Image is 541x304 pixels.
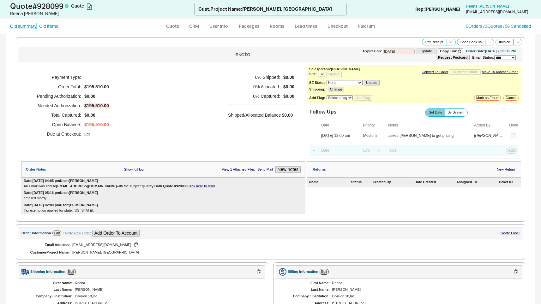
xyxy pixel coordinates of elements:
button: Change [328,87,345,92]
span: Pdf Receipt [425,40,443,44]
div: First Name: [25,281,72,285]
a: New Return [497,167,515,172]
div: Order Notes [26,167,46,172]
span: $0.00 [282,113,293,118]
button: Duplicate Order [449,69,481,75]
button: Spec Book1/5 [457,39,486,45]
div: Order Information [21,231,51,235]
button: Cancel [503,95,519,101]
div: Date Created [415,180,455,184]
a: 0Orders /3Quotes /56 Cancelled [466,23,531,29]
span: $195,510.00 [84,122,109,127]
span: Cancel [506,96,516,100]
button: Add [506,148,517,153]
b: SE Status: [309,81,327,85]
div: Assigned To [456,180,497,184]
a: Old summary [10,23,37,29]
button: Pdf Receipt [422,39,447,45]
h5: Pending Authorization: [29,91,81,101]
button: Update [416,49,436,54]
h5: Due at Checkout: [29,129,81,139]
h5: Open Balance: [29,120,81,129]
span: Customer Project Name : [29,250,70,254]
div: Reena [332,281,516,285]
span: Mark as Fraud [476,96,499,100]
b: Salesperson: [PERSON_NAME] [309,67,360,71]
a: Packages [234,20,264,32]
span: Add [508,148,515,153]
span: Set Date [429,110,442,114]
a: Reena [PERSON_NAME] [466,4,509,9]
h1: Quote # 928099 [10,2,194,10]
div: Follow Ups [310,109,336,115]
span: Expires on: [363,49,382,53]
h5: 0 % Shipped: [228,73,280,82]
div: Tax exemption applied for state: [US_STATE]. [24,208,303,213]
div: Done [509,123,518,127]
span: Quote [71,3,84,9]
div: Order Date: [DATE] 2:00:30 PM [466,49,516,53]
div: Billing Information [288,270,318,274]
a: Rooms [265,20,289,32]
span: $0.00 [84,113,109,118]
h5: Order Total: [29,82,81,91]
button: Copy Link [438,49,463,54]
div: [PERSON_NAME] [75,288,259,292]
div: Reena [PERSON_NAME] [10,10,194,17]
div: Ticket ID [498,180,519,184]
b: [EMAIL_ADDRESS][DOMAIN_NAME] [56,184,117,188]
b: Quality Bath Quote #928099 [141,184,188,188]
a: Lead times [290,20,322,32]
div: Reena [75,281,259,285]
a: Checkout [323,20,352,32]
span: $0.00 [84,94,95,99]
button: Add Flag [354,95,372,101]
div: Date: [DATE] 05:16 pm User: [PERSON_NAME] [24,191,98,195]
a: Quote [162,20,183,32]
button: New notes [275,166,301,173]
a: View 1 Attached Files [222,167,255,172]
div: [PERSON_NAME] [474,133,503,138]
div: Date: [DATE] 04:05 pm User: [PERSON_NAME] [24,179,98,183]
b: Add Flag: [309,96,325,100]
span: $0.00 [283,94,294,99]
button: Request Postcard [436,55,470,60]
div: Company / Institution: [282,294,330,298]
div: First Name: [282,281,330,285]
div: Notes [388,123,473,127]
a: User info [205,20,233,32]
a: Edit [84,132,90,136]
input: Note [385,146,473,155]
h5: Payment Type: [29,73,81,82]
a: Create Label [500,231,520,235]
div: Shipping Information [30,270,65,274]
a: CRM [185,20,203,32]
div: Returns [313,167,326,172]
h5: Total Captured: [29,110,81,120]
input: Date [318,146,358,155]
div: Rep: [PERSON_NAME] [415,6,460,12]
button: Add Order To Account [92,230,140,237]
div: Status [351,180,371,184]
span: Invoice [499,40,510,44]
div: Name [309,180,350,184]
div: Division 10,Inc [75,294,259,298]
button: Invoice [496,39,514,45]
div: asked [PERSON_NAME] to get pricing [388,133,473,138]
a: Show full log [124,167,144,172]
span: By System [448,110,464,114]
a: Move To Another Order [482,70,518,74]
span: $195,510.00 [84,84,109,90]
a: Send Mail [257,167,273,172]
span: $195,510.00 [84,103,109,108]
b: Site: [309,72,317,76]
button: Update [364,80,379,85]
div: Last Name: [25,288,72,292]
a: Convert To Order [422,70,448,74]
span: $0.00 [283,75,294,80]
b: Request Postcard [438,56,468,59]
div: [PERSON_NAME] [332,288,516,292]
div: Company / Institution: [25,294,72,298]
button: Update [326,72,342,77]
